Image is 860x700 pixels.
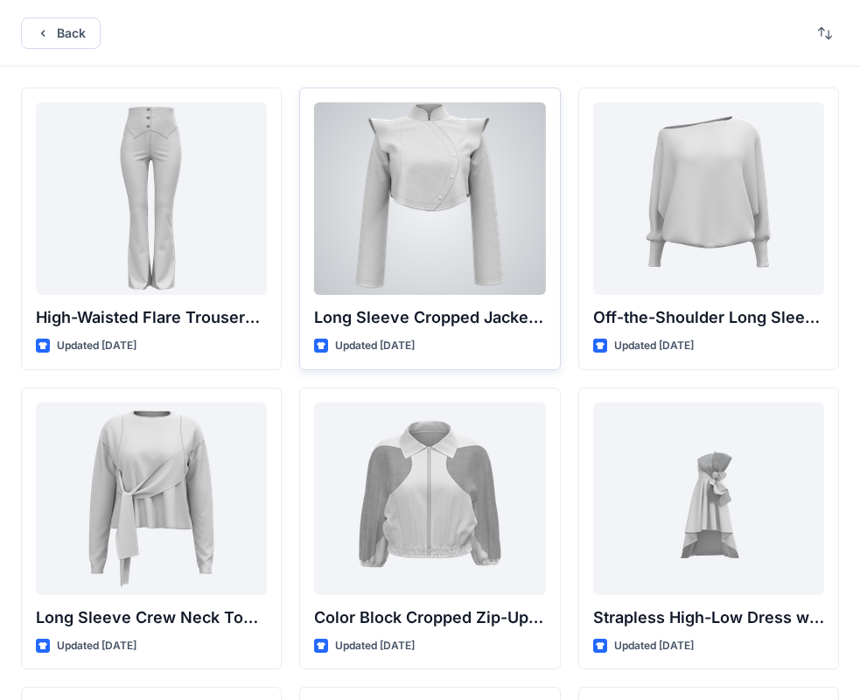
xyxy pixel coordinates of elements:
[593,102,824,295] a: Off-the-Shoulder Long Sleeve Top
[36,305,267,330] p: High-Waisted Flare Trousers with Button Detail
[593,305,824,330] p: Off-the-Shoulder Long Sleeve Top
[314,102,545,295] a: Long Sleeve Cropped Jacket with Mandarin Collar and Shoulder Detail
[314,605,545,630] p: Color Block Cropped Zip-Up Jacket with Sheer Sleeves
[36,102,267,295] a: High-Waisted Flare Trousers with Button Detail
[36,605,267,630] p: Long Sleeve Crew Neck Top with Asymmetrical Tie Detail
[314,305,545,330] p: Long Sleeve Cropped Jacket with Mandarin Collar and Shoulder Detail
[335,337,415,355] p: Updated [DATE]
[335,637,415,655] p: Updated [DATE]
[593,402,824,595] a: Strapless High-Low Dress with Side Bow Detail
[314,402,545,595] a: Color Block Cropped Zip-Up Jacket with Sheer Sleeves
[614,637,694,655] p: Updated [DATE]
[614,337,694,355] p: Updated [DATE]
[57,637,136,655] p: Updated [DATE]
[57,337,136,355] p: Updated [DATE]
[593,605,824,630] p: Strapless High-Low Dress with Side Bow Detail
[36,402,267,595] a: Long Sleeve Crew Neck Top with Asymmetrical Tie Detail
[21,17,101,49] button: Back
